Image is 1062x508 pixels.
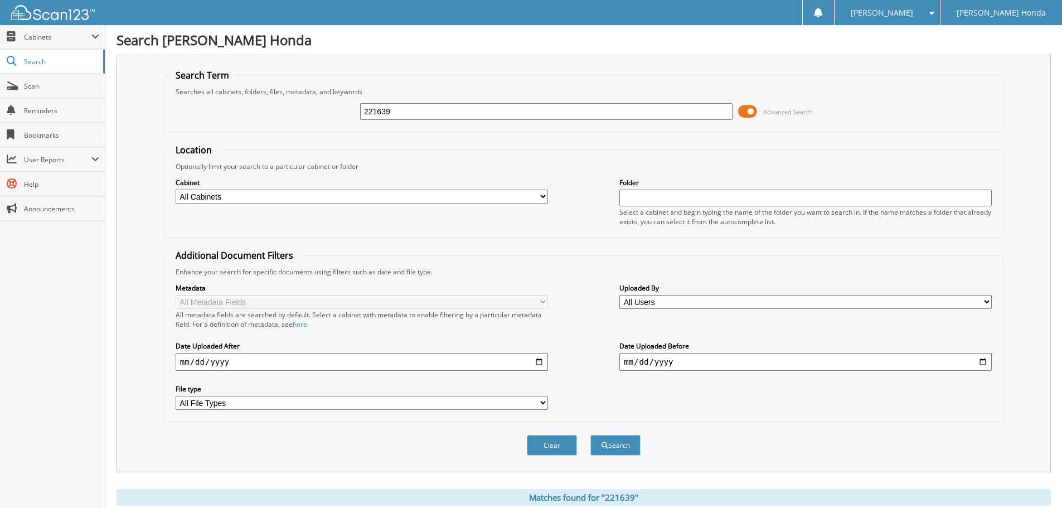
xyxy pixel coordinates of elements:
[24,106,99,115] span: Reminders
[619,341,992,351] label: Date Uploaded Before
[527,435,577,456] button: Clear
[24,204,99,214] span: Announcements
[176,384,548,394] label: File type
[851,9,913,16] span: [PERSON_NAME]
[170,162,997,171] div: Optionally limit your search to a particular cabinet or folder
[24,130,99,140] span: Bookmarks
[176,178,548,187] label: Cabinet
[170,69,235,81] legend: Search Term
[170,267,997,277] div: Enhance your search for specific documents using filters such as date and file type.
[24,155,91,165] span: User Reports
[619,353,992,371] input: end
[176,310,548,329] div: All metadata fields are searched by default. Select a cabinet with metadata to enable filtering b...
[293,320,307,329] a: here
[590,435,641,456] button: Search
[117,489,1051,506] div: Matches found for "221639"
[170,144,217,156] legend: Location
[619,207,992,226] div: Select a cabinet and begin typing the name of the folder you want to search in. If the name match...
[957,9,1046,16] span: [PERSON_NAME] Honda
[24,81,99,91] span: Scan
[11,5,95,20] img: scan123-logo-white.svg
[117,31,1051,49] h1: Search [PERSON_NAME] Honda
[176,283,548,293] label: Metadata
[619,283,992,293] label: Uploaded By
[170,249,299,262] legend: Additional Document Filters
[24,57,98,66] span: Search
[176,353,548,371] input: start
[170,87,997,96] div: Searches all cabinets, folders, files, metadata, and keywords
[176,341,548,351] label: Date Uploaded After
[24,32,91,42] span: Cabinets
[763,108,813,116] span: Advanced Search
[24,180,99,189] span: Help
[619,178,992,187] label: Folder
